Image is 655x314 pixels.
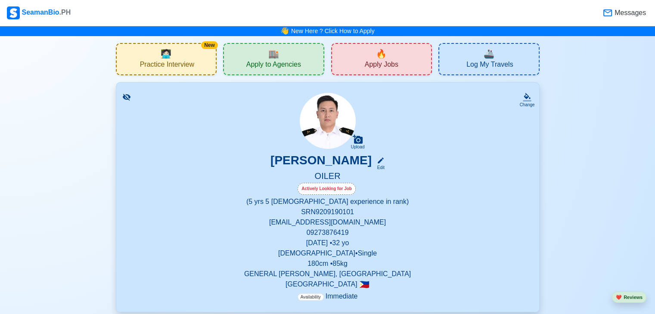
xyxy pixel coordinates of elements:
[466,60,513,71] span: Log My Travels
[365,60,398,71] span: Apply Jobs
[161,47,171,60] span: interview
[373,164,385,171] div: Edit
[127,197,529,207] p: (5 yrs 5 [DEMOGRAPHIC_DATA] experience in rank)
[127,259,529,269] p: 180 cm • 85 kg
[298,293,324,301] span: Availability
[127,279,529,289] p: [GEOGRAPHIC_DATA]
[351,145,365,150] div: Upload
[127,248,529,259] p: [DEMOGRAPHIC_DATA] • Single
[268,47,279,60] span: agencies
[298,291,358,302] p: Immediate
[298,183,356,195] div: Actively Looking for Job
[612,292,646,303] button: heartReviews
[376,47,387,60] span: new
[359,280,369,289] span: 🇵🇭
[7,6,71,19] div: SeamanBio
[613,8,646,18] span: Messages
[140,60,194,71] span: Practice Interview
[59,9,71,16] span: .PH
[127,238,529,248] p: [DATE] • 32 yo
[291,28,375,34] a: New Here ? Click How to Apply
[127,171,529,183] h5: OILER
[616,295,622,300] span: heart
[127,269,529,279] p: GENERAL [PERSON_NAME], [GEOGRAPHIC_DATA]
[519,102,534,108] div: Change
[127,217,529,228] p: [EMAIL_ADDRESS][DOMAIN_NAME]
[201,41,218,49] div: New
[127,228,529,238] p: 09273876419
[7,6,20,19] img: Logo
[270,153,372,171] h3: [PERSON_NAME]
[127,207,529,217] p: SRN 9209190101
[279,25,291,37] span: bell
[484,47,494,60] span: travel
[246,60,301,71] span: Apply to Agencies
